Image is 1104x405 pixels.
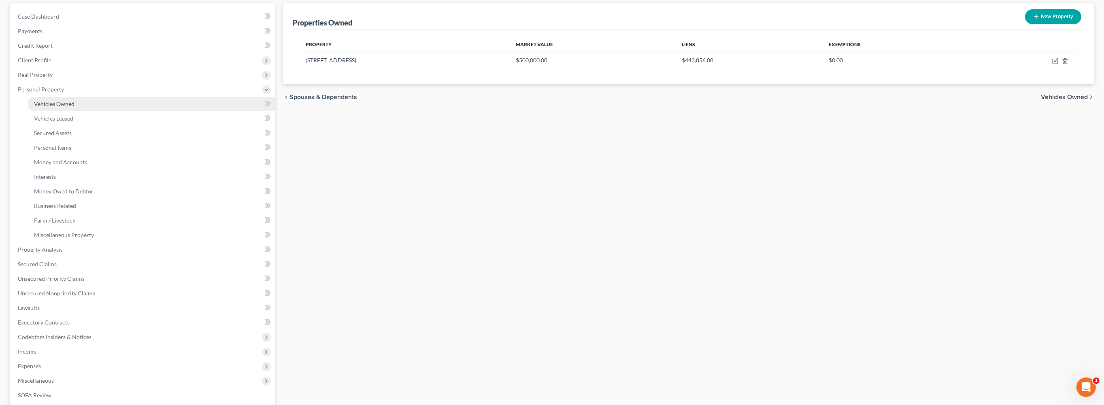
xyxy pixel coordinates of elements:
[18,42,53,49] span: Credit Report
[11,9,275,24] a: Case Dashboard
[11,286,275,301] a: Unsecured Nonpriority Claims
[283,94,357,100] button: chevron_left Spouses & Dependents
[18,333,91,340] span: Codebtors Insiders & Notices
[1088,94,1094,100] i: chevron_right
[18,304,40,311] span: Lawsuits
[28,228,275,242] a: Miscellaneous Property
[18,392,51,399] span: SOFA Review
[28,170,275,184] a: Interests
[34,115,73,122] span: Vehicles Leased
[1041,94,1094,100] button: Vehicles Owned chevron_right
[34,144,71,151] span: Personal Items
[299,36,509,53] th: Property
[18,261,57,267] span: Secured Claims
[283,94,289,100] i: chevron_left
[28,126,275,140] a: Secured Assets
[18,319,70,326] span: Executory Contracts
[18,290,95,297] span: Unsecured Nonpriority Claims
[28,155,275,170] a: Money and Accounts
[28,111,275,126] a: Vehicles Leased
[11,38,275,53] a: Credit Report
[11,301,275,315] a: Lawsuits
[28,97,275,111] a: Vehicles Owned
[1041,94,1088,100] span: Vehicles Owned
[18,13,59,20] span: Case Dashboard
[28,140,275,155] a: Personal Items
[822,36,971,53] th: Exemptions
[822,53,971,68] td: $0.00
[34,202,76,209] span: Business Related
[28,213,275,228] a: Farm / Livestock
[11,271,275,286] a: Unsecured Priority Claims
[34,100,74,107] span: Vehicles Owned
[11,242,275,257] a: Property Analysis
[18,363,41,369] span: Expenses
[11,257,275,271] a: Secured Claims
[293,18,352,28] div: Properties Owned
[28,184,275,199] a: Money Owed to Debtor
[18,348,36,355] span: Income
[289,94,357,100] span: Spouses & Dependents
[1093,377,1100,384] span: 1
[509,53,675,68] td: $500,000.00
[28,199,275,213] a: Business Related
[34,159,87,165] span: Money and Accounts
[675,36,823,53] th: Liens
[1025,9,1081,24] button: New Property
[18,377,54,384] span: Miscellaneous
[18,57,51,64] span: Client Profile
[1076,377,1096,397] iframe: Intercom live chat
[18,86,64,93] span: Personal Property
[18,28,43,34] span: Payments
[11,24,275,38] a: Payments
[34,188,94,195] span: Money Owed to Debtor
[18,71,53,78] span: Real Property
[299,53,509,68] td: [STREET_ADDRESS]
[11,315,275,330] a: Executory Contracts
[675,53,823,68] td: $443,856.00
[509,36,675,53] th: Market Value
[11,388,275,403] a: SOFA Review
[34,217,75,224] span: Farm / Livestock
[34,173,56,180] span: Interests
[18,246,63,253] span: Property Analysis
[34,129,72,136] span: Secured Assets
[34,231,94,238] span: Miscellaneous Property
[18,275,85,282] span: Unsecured Priority Claims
